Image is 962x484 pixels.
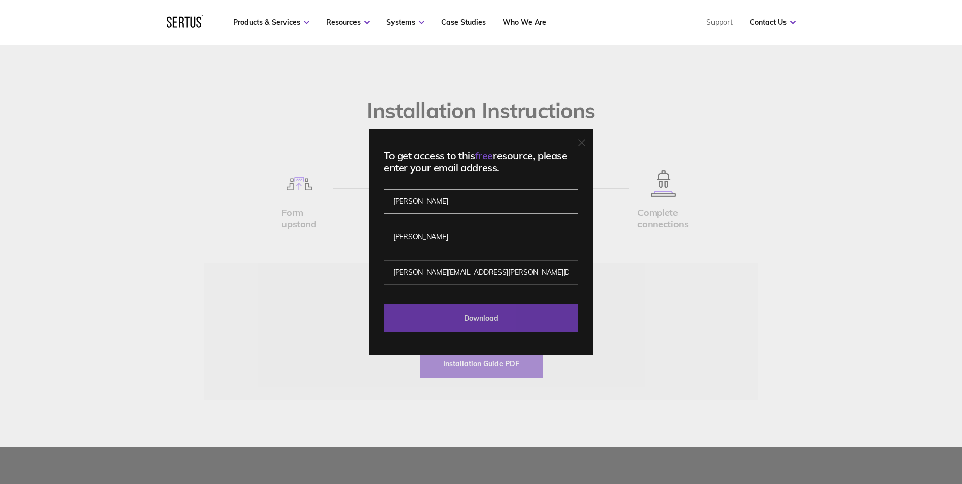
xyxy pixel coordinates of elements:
span: free [475,149,493,162]
input: First name* [384,189,578,214]
input: Download [384,304,578,332]
input: Last name* [384,225,578,249]
a: Case Studies [441,18,486,27]
a: Support [706,18,733,27]
a: Resources [326,18,370,27]
a: Contact Us [750,18,796,27]
a: Systems [386,18,424,27]
iframe: Chat Widget [779,366,962,484]
a: Who We Are [503,18,546,27]
a: Products & Services [233,18,309,27]
input: Work email address* [384,260,578,285]
div: To get access to this resource, please enter your email address. [384,150,578,174]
